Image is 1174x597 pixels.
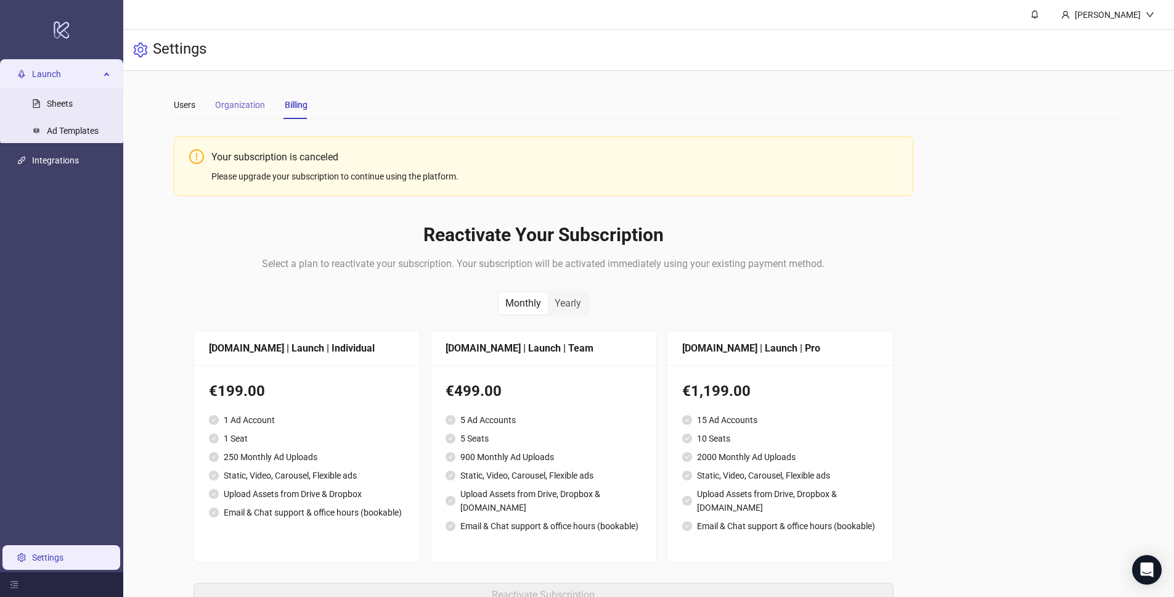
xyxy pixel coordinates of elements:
span: check-circle [446,471,455,480]
div: Your subscription is canceled [211,149,898,165]
div: Users [174,98,195,112]
span: rocket [17,70,26,78]
span: check-circle [446,434,455,443]
span: check-circle [682,521,692,531]
span: check-circle [209,471,219,480]
div: €199.00 [209,380,405,403]
span: check-circle [682,496,692,506]
span: check-circle [209,489,219,499]
li: 5 Ad Accounts [446,413,642,427]
a: Sheets [47,99,73,109]
li: Email & Chat support & office hours (bookable) [682,519,878,533]
span: check-circle [209,452,219,462]
li: Email & Chat support & office hours (bookable) [209,506,405,519]
span: menu-fold [10,580,18,589]
span: exclamation-circle [189,149,204,164]
span: down [1146,10,1154,19]
span: check-circle [682,452,692,462]
li: Upload Assets from Drive, Dropbox & [DOMAIN_NAME] [446,487,642,514]
span: Select a plan to reactivate your subscription. Your subscription will be activated immediately us... [262,258,825,270]
h3: Settings [153,39,206,60]
li: 900 Monthly Ad Uploads [446,450,642,464]
span: check-circle [682,415,692,425]
div: €1,199.00 [682,380,878,403]
span: bell [1030,10,1039,19]
a: Ad Templates [47,126,99,136]
li: 2000 Monthly Ad Uploads [682,450,878,464]
span: check-circle [446,415,455,425]
div: Organization [215,98,265,112]
div: Monthly [499,292,548,315]
div: segmented control [497,291,589,316]
li: 1 Ad Account [209,413,405,427]
a: Settings [32,553,63,562]
div: Please upgrade your subscription to continue using the platform. [211,170,898,183]
div: [DOMAIN_NAME] | Launch | Individual [209,340,405,356]
li: 10 Seats [682,432,878,445]
span: check-circle [446,496,455,506]
li: Static, Video, Carousel, Flexible ads [682,469,878,482]
div: [DOMAIN_NAME] | Launch | Pro [682,340,878,356]
div: €499.00 [446,380,642,403]
span: check-circle [209,434,219,443]
li: Upload Assets from Drive & Dropbox [209,487,405,501]
div: Billing [285,98,308,112]
span: check-circle [446,452,455,462]
h2: Reactivate Your Subscription [194,223,894,247]
span: check-circle [209,508,219,517]
li: 250 Monthly Ad Uploads [209,450,405,464]
div: Yearly [548,292,588,315]
div: Open Intercom Messenger [1132,555,1162,585]
li: Email & Chat support & office hours (bookable) [446,519,642,533]
li: Upload Assets from Drive, Dropbox & [DOMAIN_NAME] [682,487,878,514]
li: 1 Seat [209,432,405,445]
span: setting [133,43,148,57]
div: [PERSON_NAME] [1070,8,1146,22]
li: Static, Video, Carousel, Flexible ads [446,469,642,482]
span: user [1061,10,1070,19]
div: [DOMAIN_NAME] | Launch | Team [446,340,642,356]
span: Launch [32,62,100,86]
span: check-circle [209,415,219,425]
li: 15 Ad Accounts [682,413,878,427]
li: 5 Seats [446,432,642,445]
li: Static, Video, Carousel, Flexible ads [209,469,405,482]
span: check-circle [682,471,692,480]
a: Integrations [32,155,79,165]
span: check-circle [682,434,692,443]
span: check-circle [446,521,455,531]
